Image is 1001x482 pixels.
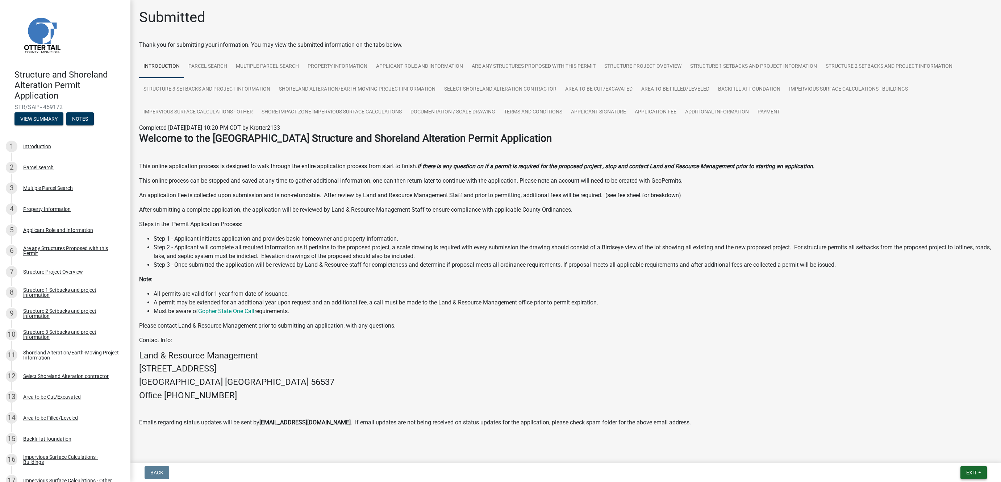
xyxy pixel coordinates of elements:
[139,377,992,387] h4: [GEOGRAPHIC_DATA] [GEOGRAPHIC_DATA] 56537
[23,228,93,233] div: Applicant Role and Information
[6,391,17,403] div: 13
[139,162,992,171] p: This online application process is designed to walk through the entire application process from s...
[139,176,992,185] p: This online process can be stopped and saved at any time to gather additional information, one ca...
[139,101,257,124] a: Impervious Surface Calculations - Other
[139,220,992,229] p: Steps in the Permit Application Process:
[6,141,17,152] div: 1
[139,390,992,401] h4: Office [PHONE_NUMBER]
[630,101,681,124] a: Application Fee
[14,104,116,111] span: STR/SAP - 459172
[139,78,275,101] a: Structure 3 Setbacks and project information
[154,290,992,298] li: All permits are valid for 1 year from date of issuance.
[23,350,119,360] div: Shoreland Alteration/Earth-Moving Project Information
[821,55,957,78] a: Structure 2 Setbacks and project information
[154,234,992,243] li: Step 1 - Applicant initiates application and provides basic homeowner and property information.
[6,224,17,236] div: 5
[154,307,992,316] li: Must be aware of requirements.
[6,308,17,319] div: 9
[198,308,254,315] a: Gopher State One Call
[440,78,561,101] a: Select Shoreland Alteration contractor
[6,454,17,465] div: 16
[23,374,109,379] div: Select Shoreland Alteration contractor
[303,55,372,78] a: Property Information
[714,78,785,101] a: Backfill at foundation
[753,101,784,124] a: Payment
[139,9,205,26] h1: Submitted
[139,276,153,283] strong: Note:
[275,78,440,101] a: Shoreland Alteration/Earth-Moving Project Information
[6,433,17,445] div: 15
[467,55,600,78] a: Are any Structures Proposed with this Permit
[139,124,280,131] span: Completed [DATE][DATE] 10:20 PM CDT by Krotter2133
[150,470,163,475] span: Back
[257,101,406,124] a: Shore Impact Zone Impervious Surface Calculations
[6,287,17,298] div: 8
[139,336,992,345] p: Contact Info:
[139,350,992,361] h4: Land & Resource Management
[23,415,78,420] div: Area to be Filled/Leveled
[66,117,94,122] wm-modal-confirm: Notes
[681,101,753,124] a: Additional Information
[23,207,71,212] div: Property Information
[139,418,992,427] p: Emails regarding status updates will be sent by . If email updates are not being received on stat...
[686,55,821,78] a: Structure 1 Setbacks and project information
[23,329,119,340] div: Structure 3 Setbacks and project information
[23,394,81,399] div: Area to be Cut/Excavated
[154,298,992,307] li: A permit may be extended for an additional year upon request and an additional fee, a call must b...
[23,165,54,170] div: Parcel search
[154,261,992,269] li: Step 3 - Once submitted the application will be reviewed by Land & Resource staff for completenes...
[23,454,119,465] div: Impervious Surface Calculations - Buildings
[66,112,94,125] button: Notes
[23,269,83,274] div: Structure Project Overview
[139,132,552,144] strong: Welcome to the [GEOGRAPHIC_DATA] Structure and Shoreland Alteration Permit Application
[139,191,992,200] p: An application Fee is collected upon submission and is non-refundable. After review by Land and R...
[23,308,119,319] div: Structure 2 Setbacks and project information
[23,287,119,298] div: Structure 1 Setbacks and project information
[6,266,17,278] div: 7
[372,55,467,78] a: Applicant Role and Information
[145,466,169,479] button: Back
[139,363,992,374] h4: [STREET_ADDRESS]
[785,78,912,101] a: Impervious Surface Calculations - Buildings
[600,55,686,78] a: Structure Project Overview
[23,436,71,441] div: Backfill at foundation
[6,203,17,215] div: 4
[232,55,303,78] a: Multiple Parcel Search
[417,163,814,170] strong: If there is any question on if a permit is required for the proposed project , stop and contact L...
[14,8,69,62] img: Otter Tail County, Minnesota
[6,412,17,424] div: 14
[966,470,977,475] span: Exit
[561,78,637,101] a: Area to be Cut/Excavated
[14,70,125,101] h4: Structure and Shoreland Alteration Permit Application
[500,101,567,124] a: Terms and Conditions
[14,112,63,125] button: View Summary
[139,205,992,214] p: After submitting a complete application, the application will be reviewed by Land & Resource Mana...
[154,243,992,261] li: Step 2 - Applicant will complete all required information as it pertains to the proposed project,...
[259,419,351,426] strong: [EMAIL_ADDRESS][DOMAIN_NAME]
[960,466,987,479] button: Exit
[637,78,714,101] a: Area to be Filled/Leveled
[184,55,232,78] a: Parcel search
[139,55,184,78] a: Introduction
[406,101,500,124] a: Documentation / Scale Drawing
[14,117,63,122] wm-modal-confirm: Summary
[139,41,992,49] div: Thank you for submitting your information. You may view the submitted information on the tabs below.
[6,349,17,361] div: 11
[6,245,17,257] div: 6
[6,182,17,194] div: 3
[23,246,119,256] div: Are any Structures Proposed with this Permit
[6,162,17,173] div: 2
[23,144,51,149] div: Introduction
[6,370,17,382] div: 12
[139,321,992,330] p: Please contact Land & Resource Management prior to submitting an application, with any questions.
[6,329,17,340] div: 10
[567,101,630,124] a: Applicant Signature
[23,186,73,191] div: Multiple Parcel Search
